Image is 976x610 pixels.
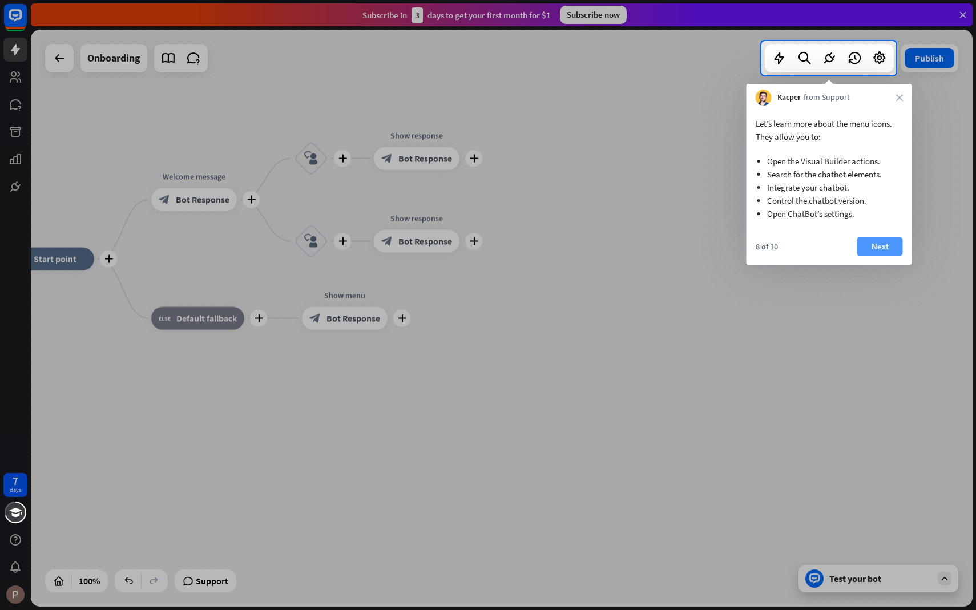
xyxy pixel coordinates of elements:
[767,155,892,168] li: Open the Visual Builder actions.
[756,117,903,143] p: Let’s learn more about the menu icons. They allow you to:
[896,94,903,101] i: close
[767,194,892,207] li: Control the chatbot version.
[767,168,892,181] li: Search for the chatbot elements.
[756,241,778,252] div: 8 of 10
[767,181,892,194] li: Integrate your chatbot.
[777,92,801,103] span: Kacper
[767,207,892,220] li: Open ChatBot’s settings.
[804,92,850,103] span: from Support
[9,5,43,39] button: Open LiveChat chat widget
[857,237,903,256] button: Next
